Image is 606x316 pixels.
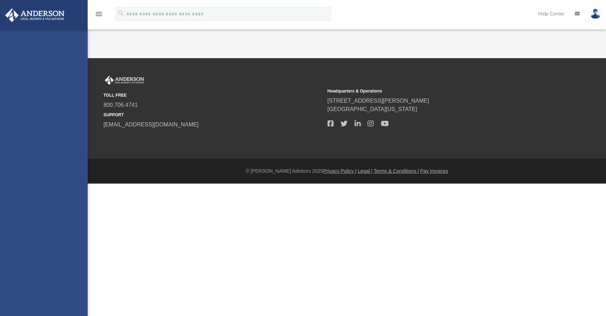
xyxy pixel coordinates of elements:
[590,9,601,19] img: User Pic
[117,9,125,17] i: search
[374,168,419,174] a: Terms & Conditions |
[103,112,323,118] small: SUPPORT
[323,168,357,174] a: Privacy Policy |
[328,98,429,104] a: [STREET_ADDRESS][PERSON_NAME]
[95,13,103,18] a: menu
[88,167,606,175] div: © [PERSON_NAME] Advisors 2025
[103,122,198,128] a: [EMAIL_ADDRESS][DOMAIN_NAME]
[328,88,547,94] small: Headquarters & Operations
[103,102,138,108] a: 800.706.4741
[420,168,448,174] a: Pay Invoices
[328,106,417,112] a: [GEOGRAPHIC_DATA][US_STATE]
[103,92,323,98] small: TOLL FREE
[358,168,372,174] a: Legal |
[95,10,103,18] i: menu
[3,8,67,22] img: Anderson Advisors Platinum Portal
[103,76,146,85] img: Anderson Advisors Platinum Portal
